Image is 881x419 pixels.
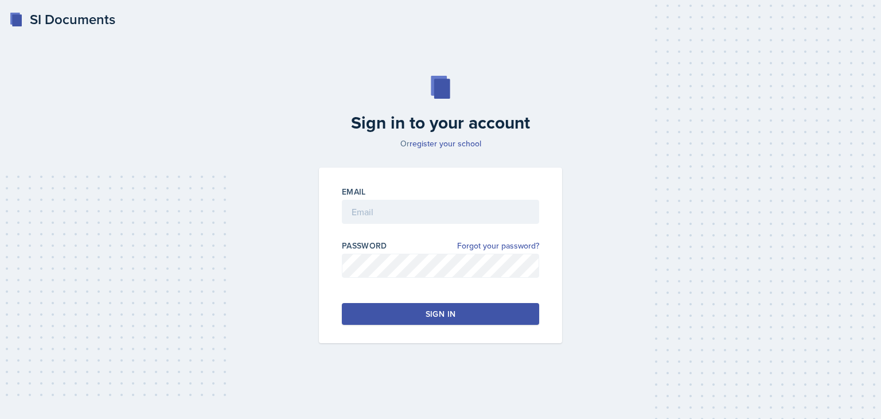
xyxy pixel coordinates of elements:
a: SI Documents [9,9,115,30]
a: Forgot your password? [457,240,539,252]
h2: Sign in to your account [312,112,569,133]
label: Email [342,186,366,197]
div: Sign in [426,308,455,320]
button: Sign in [342,303,539,325]
p: Or [312,138,569,149]
a: register your school [410,138,481,149]
input: Email [342,200,539,224]
label: Password [342,240,387,251]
